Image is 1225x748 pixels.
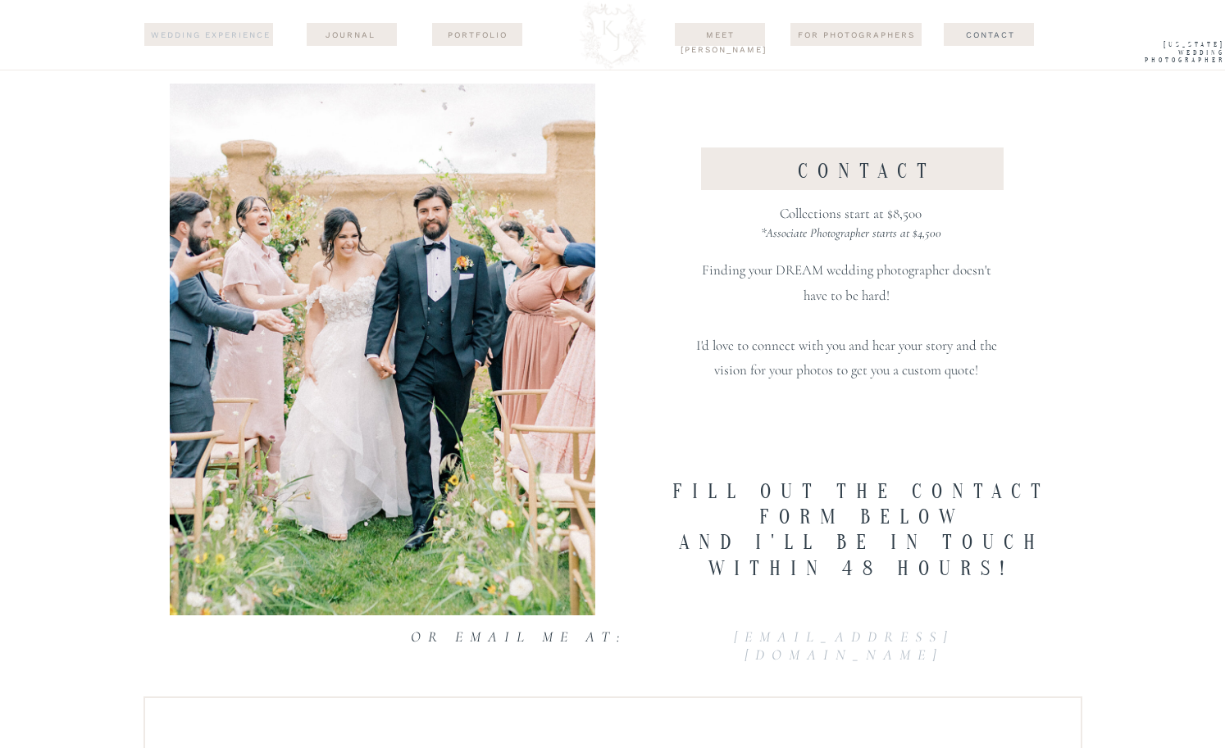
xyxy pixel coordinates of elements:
a: [US_STATE] WEdding Photographer [1119,41,1225,69]
a: journal [311,28,390,41]
a: For Photographers [790,28,922,41]
h1: Fill out the contact form below And i'll be in touch within 48 hours! [634,479,1089,588]
p: Finding your DREAM wedding photographer doesn't have to be hard! I'd love to connect with you and... [694,258,998,388]
p: *Associate Photographer starts at $4,500 [694,222,1007,247]
a: Meet [PERSON_NAME] [681,28,760,41]
a: Portfolio [438,28,517,41]
a: wedding experience [148,28,272,43]
a: [EMAIL_ADDRESS][DOMAIN_NAME] [636,628,1050,664]
h1: contact [683,161,1050,196]
a: Contact [933,28,1047,41]
h1: or email me at: [371,628,666,664]
p: Collections start at $8,500 [694,202,1007,253]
